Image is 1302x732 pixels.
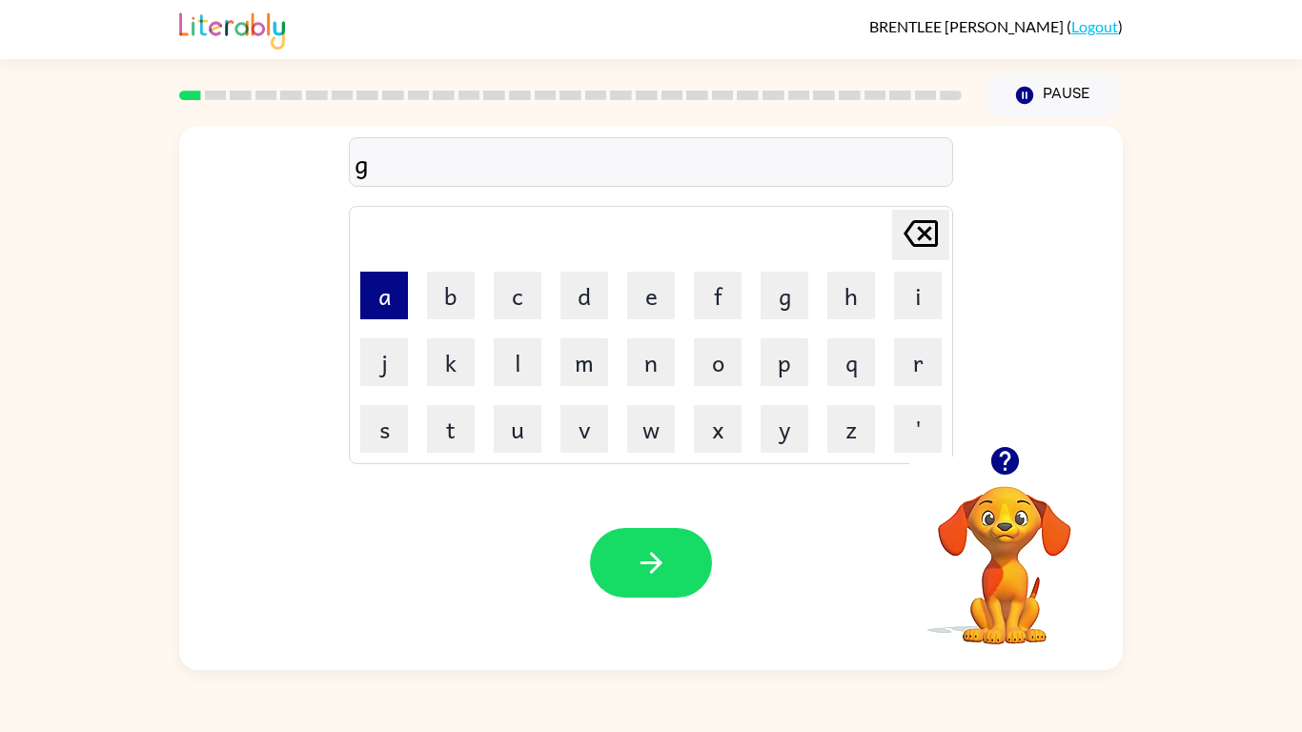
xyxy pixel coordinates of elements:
button: ' [894,405,942,453]
button: x [694,405,742,453]
div: g [355,143,947,183]
button: w [627,405,675,453]
button: k [427,338,475,386]
button: y [761,405,808,453]
button: d [560,272,608,319]
button: n [627,338,675,386]
button: h [827,272,875,319]
div: ( ) [869,17,1123,35]
button: z [827,405,875,453]
button: l [494,338,541,386]
img: Literably [179,8,285,50]
button: g [761,272,808,319]
button: u [494,405,541,453]
button: j [360,338,408,386]
button: m [560,338,608,386]
button: v [560,405,608,453]
button: e [627,272,675,319]
button: a [360,272,408,319]
button: r [894,338,942,386]
button: p [761,338,808,386]
button: b [427,272,475,319]
video: Your browser must support playing .mp4 files to use Literably. Please try using another browser. [909,457,1100,647]
a: Logout [1071,17,1118,35]
button: f [694,272,742,319]
span: BRENTLEE [PERSON_NAME] [869,17,1067,35]
button: s [360,405,408,453]
button: o [694,338,742,386]
button: c [494,272,541,319]
button: t [427,405,475,453]
button: Pause [985,73,1123,117]
button: i [894,272,942,319]
button: q [827,338,875,386]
